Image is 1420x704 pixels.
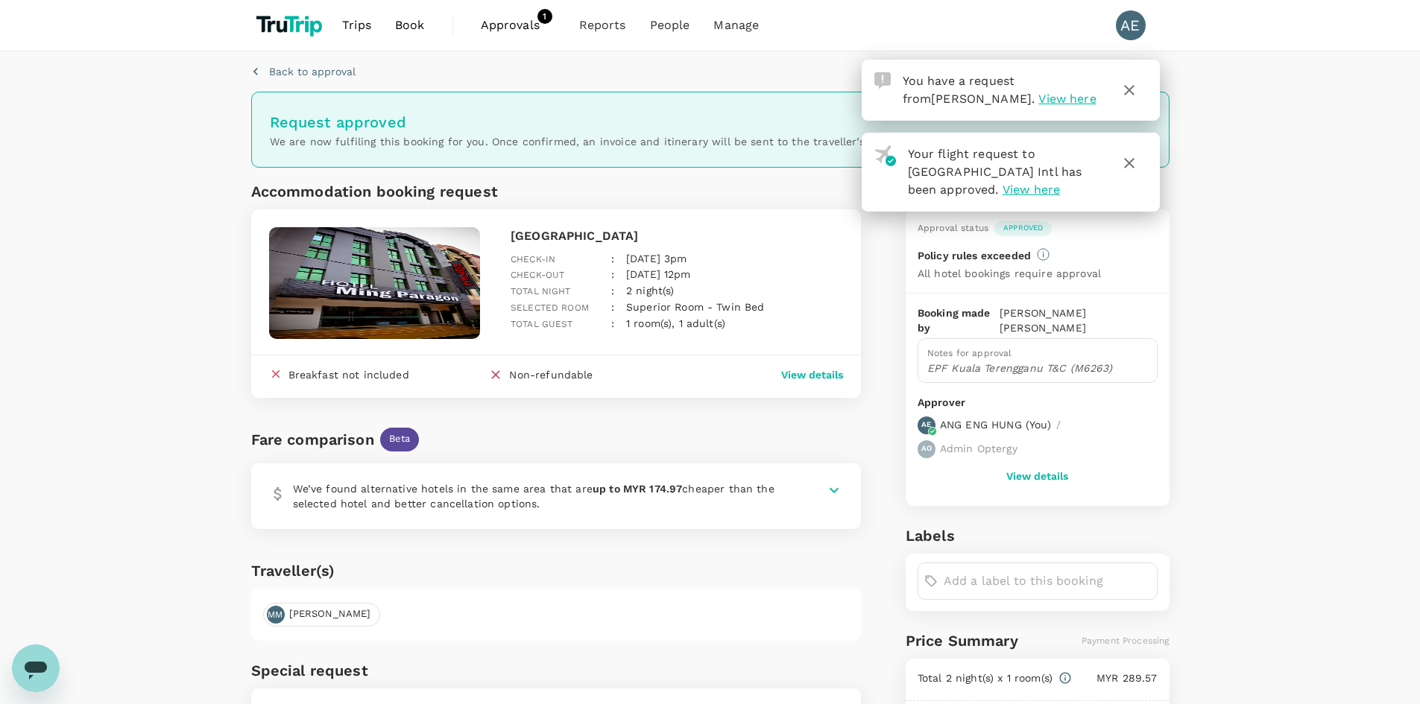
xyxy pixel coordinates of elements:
img: flight-approved [874,145,896,166]
span: Reports [579,16,626,34]
h6: Labels [906,524,1170,548]
h6: Price Summary [906,629,1018,653]
span: Total guest [511,319,573,329]
p: [GEOGRAPHIC_DATA] [511,227,843,245]
p: AO [921,443,932,454]
p: EPF Kuala Terengganu T&C (M6263) [927,361,1148,375]
span: Manage [713,16,759,34]
p: [DATE] 3pm [626,251,687,266]
span: Check-in [511,254,555,264]
span: Notes for approval [927,348,1012,358]
input: Add a label to this booking [944,569,1151,593]
span: People [650,16,690,34]
b: up to MYR 174.97 [593,483,682,495]
img: hotel [269,227,481,339]
p: All hotel bookings require approval [918,266,1101,281]
p: Back to approval [269,64,356,79]
span: [PERSON_NAME] [931,92,1032,106]
button: Back to approval [251,64,356,79]
p: We are now fulfiling this booking for you. Once confirmed, an invoice and itinerary will be sent ... [270,134,1151,149]
div: Approval status [918,221,988,236]
span: Check-out [511,270,564,280]
p: MYR 289.57 [1072,670,1157,685]
p: [DATE] 12pm [626,267,691,282]
h6: Traveller(s) [251,559,862,583]
button: View details [781,367,843,382]
div: : [599,271,614,299]
p: 2 night(s) [626,283,675,298]
div: Non-refundable [509,367,593,386]
h6: Special request [251,659,862,682]
span: Book [395,16,425,34]
div: Breakfast not included [288,367,409,382]
span: Payment Processing [1082,635,1170,646]
span: Selected room [511,302,589,313]
span: Trips [342,16,371,34]
span: [PERSON_NAME] [280,607,380,621]
div: : [599,304,614,332]
span: 1 [537,9,552,24]
span: You have a request from . [903,74,1035,106]
p: AE [921,419,931,430]
span: Your flight request to [GEOGRAPHIC_DATA] Intl has been approved. [908,147,1082,197]
p: We’ve found alternative hotels in the same area that are cheaper than the selected hotel and bett... [293,481,789,511]
div: AE [1116,10,1146,40]
p: [PERSON_NAME] [PERSON_NAME] [1000,305,1158,335]
p: Superior Room - Twin Bed [626,299,765,314]
p: / [1056,417,1061,432]
p: Approver [918,395,1158,410]
span: View here [1038,92,1096,106]
button: View details [1006,470,1068,482]
p: ANG ENG HUNG ( You ) [940,417,1052,432]
img: Approval Request [874,72,891,89]
span: Total night [511,286,571,296]
span: View here [1003,183,1060,197]
div: : [599,288,614,316]
span: Beta [380,432,420,446]
div: MM [267,606,285,624]
span: Approved [994,223,1052,233]
div: Fare comparison [251,428,374,451]
div: : [599,255,614,283]
iframe: Button to launch messaging window [12,644,60,692]
h6: Accommodation booking request [251,180,553,203]
img: TruTrip logo [251,9,331,42]
p: Total 2 night(s) x 1 room(s) [918,670,1053,685]
p: 1 room(s), 1 adult(s) [626,316,725,331]
div: : [599,239,614,267]
h6: Request approved [270,110,1151,134]
p: Booking made by [918,305,1000,335]
p: Policy rules exceeded [918,248,1031,263]
p: Admin Optergy [940,441,1017,456]
span: Approvals [481,16,555,34]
